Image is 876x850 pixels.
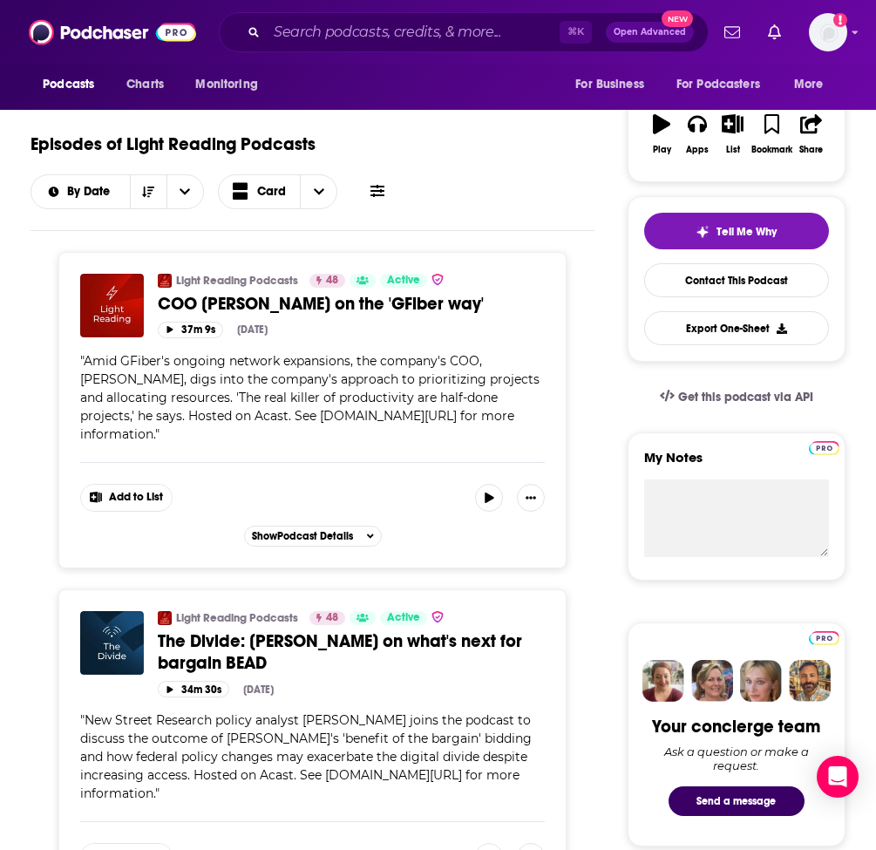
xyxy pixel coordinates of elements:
[809,13,847,51] button: Show profile menu
[662,10,693,27] span: New
[761,17,788,47] a: Show notifications dropdown
[665,68,785,101] button: open menu
[678,390,813,405] span: Get this podcast via API
[726,145,740,155] div: List
[29,16,196,49] img: Podchaser - Follow, Share and Rate Podcasts
[833,13,847,27] svg: Email not verified
[176,274,298,288] a: Light Reading Podcasts
[794,72,824,97] span: More
[387,272,420,289] span: Active
[80,353,540,442] span: Amid GFiber's ongoing network expansions, the company's COO, [PERSON_NAME], digs into the company...
[81,485,172,511] button: Show More Button
[642,660,684,702] img: Sydney Profile
[652,716,820,738] div: Your concierge team
[431,272,445,287] img: verified Badge
[176,611,298,625] a: Light Reading Podcasts
[380,611,427,625] a: Active
[644,449,829,479] label: My Notes
[218,174,338,209] button: Choose View
[80,611,144,675] img: The Divide: Blair Levin on what's next for bargain BEAD
[158,293,545,315] a: COO [PERSON_NAME] on the 'GFiber way'
[309,611,345,625] a: 48
[560,21,592,44] span: ⌘ K
[67,186,116,198] span: By Date
[158,274,172,288] a: Light Reading Podcasts
[696,225,710,239] img: tell me why sparkle
[244,526,382,547] button: ShowPodcast Details
[715,103,750,166] button: List
[195,72,257,97] span: Monitoring
[158,630,545,674] a: The Divide: [PERSON_NAME] on what's next for bargain BEAD
[793,103,829,166] button: Share
[606,22,694,43] button: Open AdvancedNew
[243,683,274,696] div: [DATE]
[80,353,540,442] span: " "
[326,272,338,289] span: 48
[809,13,847,51] span: Logged in as jbarbour
[31,174,204,209] h2: Choose List sort
[680,103,716,166] button: Apps
[109,491,163,504] span: Add to List
[809,439,839,455] a: Pro website
[750,103,793,166] button: Bookmark
[716,225,777,239] span: Tell Me Why
[130,175,166,208] button: Sort Direction
[267,18,560,46] input: Search podcasts, credits, & more...
[669,786,805,816] button: Send a message
[644,213,829,249] button: tell me why sparkleTell Me Why
[31,68,117,101] button: open menu
[309,274,345,288] a: 48
[158,681,229,697] button: 34m 30s
[614,28,686,37] span: Open Advanced
[517,484,545,512] button: Show More Button
[717,17,747,47] a: Show notifications dropdown
[43,72,94,97] span: Podcasts
[653,145,671,155] div: Play
[809,629,839,645] a: Pro website
[387,609,420,627] span: Active
[644,311,829,345] button: Export One-Sheet
[817,756,859,798] div: Open Intercom Messenger
[80,712,532,801] span: " "
[158,293,484,315] span: COO [PERSON_NAME] on the 'GFiber way'
[691,660,733,702] img: Barbara Profile
[646,376,827,418] a: Get this podcast via API
[809,441,839,455] img: Podchaser Pro
[158,630,522,674] span: The Divide: [PERSON_NAME] on what's next for bargain BEAD
[740,660,782,702] img: Jules Profile
[166,175,203,208] button: open menu
[809,13,847,51] img: User Profile
[782,68,845,101] button: open menu
[563,68,666,101] button: open menu
[326,609,338,627] span: 48
[183,68,280,101] button: open menu
[158,322,223,338] button: 37m 9s
[126,72,164,97] span: Charts
[80,274,144,337] img: COO Rocco Laurenzano on the 'GFiber way'
[644,103,680,166] button: Play
[237,323,268,336] div: [DATE]
[158,611,172,625] img: Light Reading Podcasts
[644,263,829,297] a: Contact This Podcast
[31,186,130,198] button: open menu
[431,609,445,624] img: verified Badge
[257,186,286,198] span: Card
[686,145,709,155] div: Apps
[799,145,823,155] div: Share
[751,145,792,155] div: Bookmark
[676,72,760,97] span: For Podcasters
[789,660,831,702] img: Jon Profile
[809,631,839,645] img: Podchaser Pro
[115,68,174,101] a: Charts
[219,12,709,52] div: Search podcasts, credits, & more...
[252,530,353,542] span: Show Podcast Details
[380,274,427,288] a: Active
[80,712,532,801] span: New Street Research policy analyst [PERSON_NAME] joins the podcast to discuss the outcome of [PER...
[644,745,829,772] div: Ask a question or make a request.
[31,133,316,155] h1: Episodes of Light Reading Podcasts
